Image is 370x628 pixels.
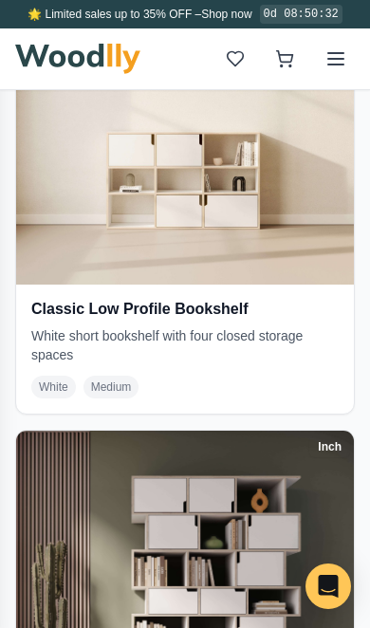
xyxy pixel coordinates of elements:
[309,436,350,457] div: Inch
[83,376,139,398] span: Medium
[15,44,140,74] img: Woodlly
[31,326,339,364] p: White short bookshelf with four closed storage spaces
[31,300,339,319] h3: Classic Low Profile Bookshelf
[201,8,251,21] a: Shop now
[28,8,201,21] span: 🌟 Limited sales up to 35% OFF –
[260,5,342,24] div: 0d 08:50:32
[305,563,351,609] div: Open Intercom Messenger
[31,376,76,398] span: White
